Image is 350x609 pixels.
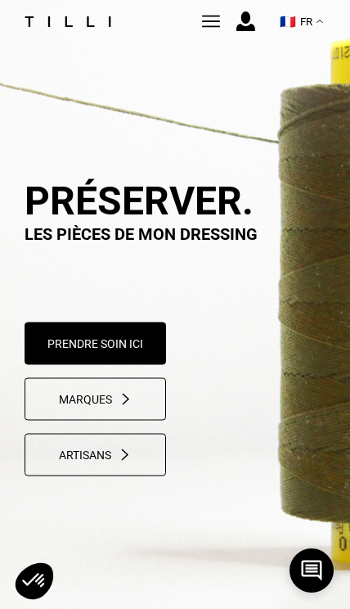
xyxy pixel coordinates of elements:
[316,20,323,24] img: menu déroulant
[202,12,220,30] img: Tilli couturière Paris
[236,11,255,31] img: icône connexion
[118,448,132,461] img: chevron
[280,14,296,29] span: 🇫🇷
[271,6,331,38] button: 🇫🇷 FR
[59,448,132,461] div: Artisans
[119,392,132,405] img: chevron
[25,377,325,420] a: Marqueschevron
[59,392,132,405] div: Marques
[25,433,166,476] button: Artisanschevron
[25,177,325,223] h1: Préserver.
[25,433,325,476] a: Artisanschevron
[19,16,117,27] img: Logo du service de couturière Tilli
[25,223,325,243] h2: Les pièces de mon dressing
[25,322,325,364] a: Prendre soin ici
[25,377,166,420] button: Marqueschevron
[25,322,166,364] button: Prendre soin ici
